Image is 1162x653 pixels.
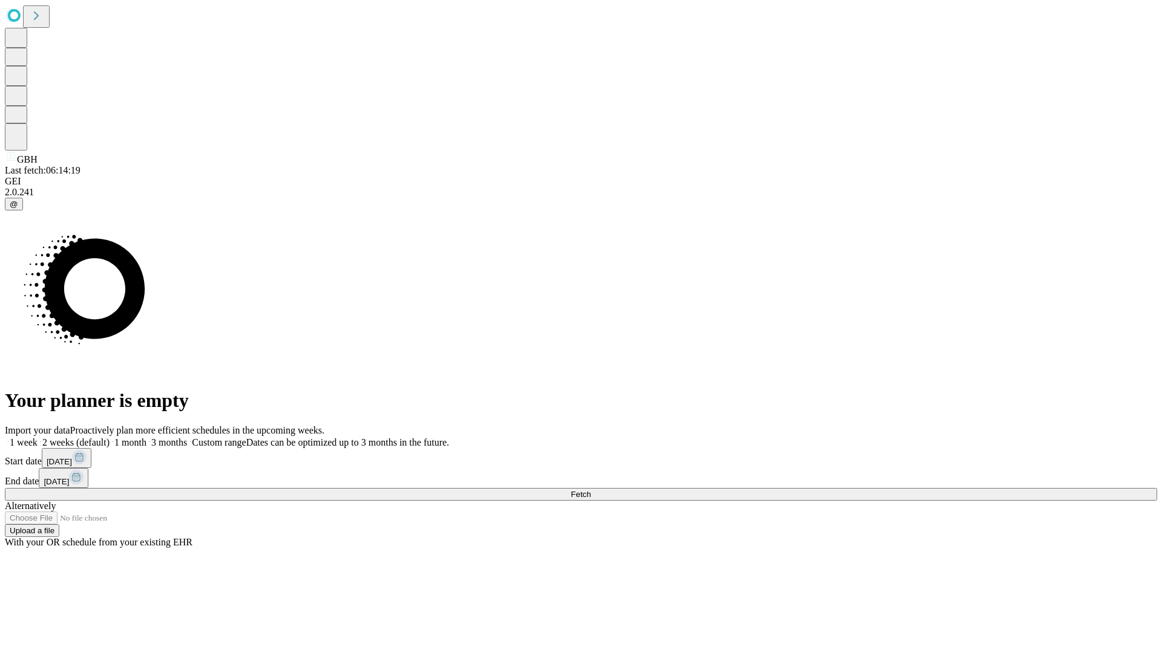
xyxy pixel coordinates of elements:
[42,448,91,468] button: [DATE]
[5,389,1157,412] h1: Your planner is empty
[5,468,1157,488] div: End date
[5,425,70,435] span: Import your data
[5,501,56,511] span: Alternatively
[5,165,80,175] span: Last fetch: 06:14:19
[70,425,324,435] span: Proactively plan more efficient schedules in the upcoming weeks.
[5,448,1157,468] div: Start date
[47,457,72,466] span: [DATE]
[5,488,1157,501] button: Fetch
[246,437,449,447] span: Dates can be optimized up to 3 months in the future.
[5,524,59,537] button: Upload a file
[151,437,187,447] span: 3 months
[5,187,1157,198] div: 2.0.241
[39,468,88,488] button: [DATE]
[17,154,38,164] span: GBH
[114,437,146,447] span: 1 month
[10,437,38,447] span: 1 week
[42,437,110,447] span: 2 weeks (default)
[44,477,69,486] span: [DATE]
[571,490,591,499] span: Fetch
[5,198,23,210] button: @
[5,176,1157,187] div: GEI
[192,437,246,447] span: Custom range
[10,200,18,209] span: @
[5,537,192,547] span: With your OR schedule from your existing EHR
